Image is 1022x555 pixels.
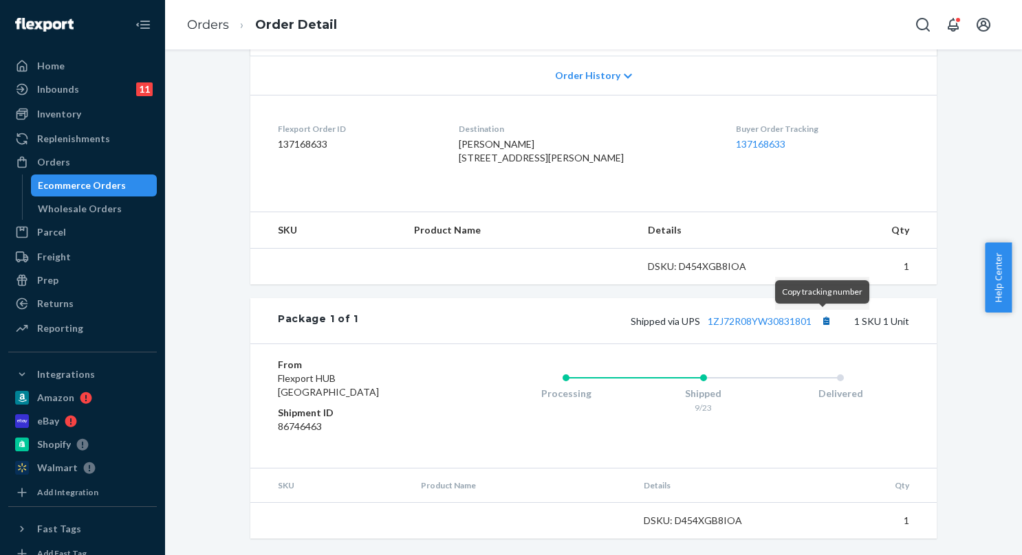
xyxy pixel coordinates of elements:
a: Orders [187,17,229,32]
a: Shopify [8,433,157,455]
div: Wholesale Orders [38,202,122,216]
ol: breadcrumbs [176,5,348,45]
div: Inventory [37,107,81,121]
a: Reporting [8,317,157,339]
th: Product Name [403,212,637,249]
a: 137168633 [736,138,785,150]
div: Package 1 of 1 [278,312,358,330]
div: Parcel [37,225,66,239]
div: Ecommerce Orders [38,179,126,192]
dt: Flexport Order ID [278,123,437,135]
div: Returns [37,297,74,310]
div: Processing [497,387,635,400]
div: Add Integration [37,486,98,498]
a: Orders [8,151,157,173]
button: Open account menu [970,11,997,38]
div: DSKU: D454XGB8IOA [648,260,777,273]
div: Inbounds [37,82,79,96]
a: 1ZJ72R08YW30831801 [708,315,812,327]
dt: Destination [459,123,715,135]
div: Reporting [37,321,83,335]
a: Replenishments [8,128,157,150]
div: 9/23 [635,402,772,414]
dt: From [278,358,442,372]
a: eBay [8,410,157,432]
th: Product Name [410,468,633,503]
div: Prep [37,273,58,287]
button: Close Navigation [129,11,157,38]
th: Details [637,212,788,249]
a: Parcel [8,221,157,243]
button: Open notifications [939,11,967,38]
span: Order History [555,69,620,82]
div: Replenishments [37,132,110,146]
div: 1 SKU 1 Unit [358,312,909,330]
a: Inbounds11 [8,78,157,100]
div: Delivered [772,387,909,400]
a: Ecommerce Orders [31,174,157,196]
th: Details [633,468,784,503]
td: 1 [783,503,937,539]
th: SKU [250,468,410,503]
a: Freight [8,246,157,268]
div: eBay [37,414,59,428]
div: Orders [37,155,70,169]
div: Integrations [37,367,95,381]
span: [PERSON_NAME] [STREET_ADDRESS][PERSON_NAME] [459,138,624,163]
th: Qty [788,212,937,249]
img: Flexport logo [15,18,74,32]
button: Help Center [985,242,1012,313]
th: Qty [783,468,937,503]
a: Inventory [8,103,157,125]
button: Open Search Box [909,11,937,38]
a: Home [8,55,157,77]
dt: Shipment ID [278,406,442,420]
div: Shipped [635,387,772,400]
button: Copy tracking number [817,312,835,330]
button: Integrations [8,363,157,385]
a: Add Integration [8,484,157,501]
a: Amazon [8,387,157,409]
span: Copy tracking number [782,286,862,297]
dt: Buyer Order Tracking [736,123,909,135]
div: Walmart [37,461,78,475]
dd: 137168633 [278,137,437,151]
th: SKU [250,212,403,249]
td: 1 [788,249,937,285]
a: Prep [8,269,157,291]
button: Fast Tags [8,518,157,540]
a: Walmart [8,457,157,479]
a: Returns [8,293,157,315]
div: Amazon [37,391,74,405]
span: Shipped via UPS [631,315,835,327]
div: DSKU: D454XGB8IOA [644,514,773,528]
div: 11 [136,82,153,96]
div: Fast Tags [37,522,81,536]
dd: 86746463 [278,420,442,433]
div: Shopify [37,438,71,451]
a: Order Detail [255,17,337,32]
div: Home [37,59,65,73]
div: Freight [37,250,71,264]
a: Wholesale Orders [31,198,157,220]
span: Flexport HUB [GEOGRAPHIC_DATA] [278,372,379,398]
